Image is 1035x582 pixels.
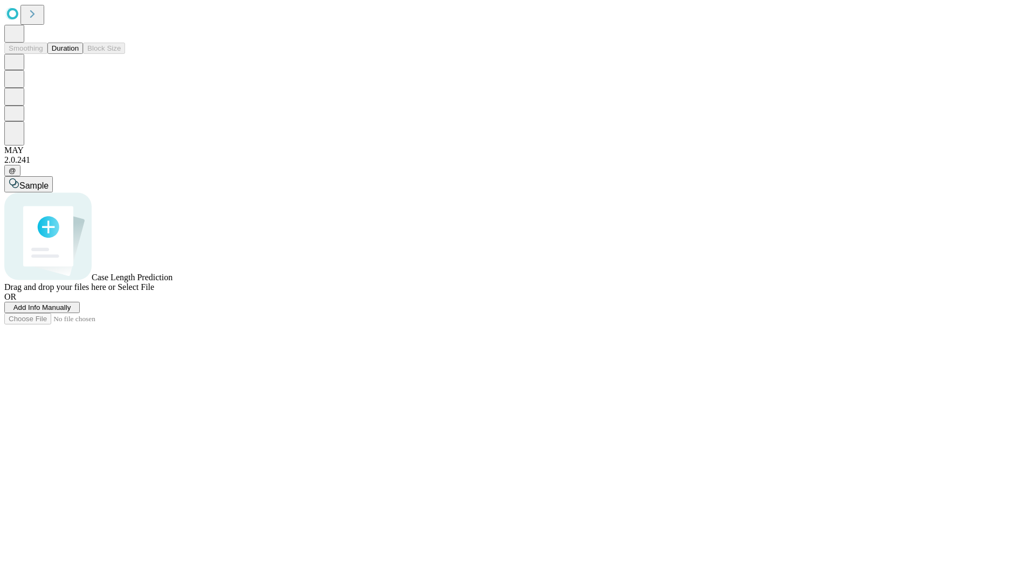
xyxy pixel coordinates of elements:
[4,145,1031,155] div: MAY
[19,181,49,190] span: Sample
[118,282,154,292] span: Select File
[4,155,1031,165] div: 2.0.241
[4,292,16,301] span: OR
[4,282,115,292] span: Drag and drop your files here or
[4,165,20,176] button: @
[4,302,80,313] button: Add Info Manually
[4,43,47,54] button: Smoothing
[47,43,83,54] button: Duration
[13,303,71,311] span: Add Info Manually
[4,176,53,192] button: Sample
[92,273,172,282] span: Case Length Prediction
[83,43,125,54] button: Block Size
[9,167,16,175] span: @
